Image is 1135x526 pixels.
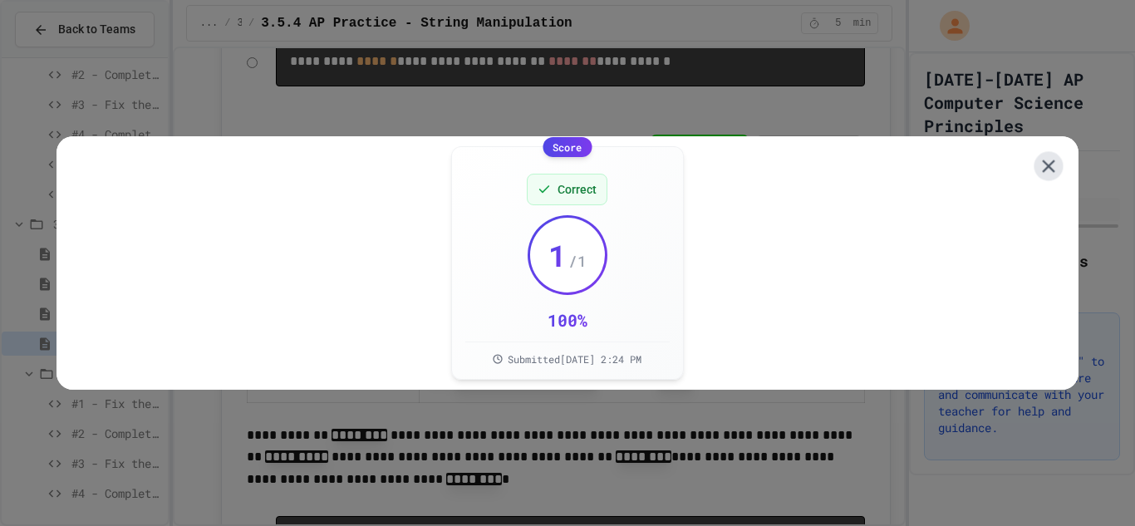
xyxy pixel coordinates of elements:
span: / 1 [568,249,587,273]
span: 1 [548,238,567,272]
span: Correct [558,181,597,198]
div: 100 % [548,308,587,332]
span: Submitted [DATE] 2:24 PM [508,352,641,366]
div: Score [543,137,592,157]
